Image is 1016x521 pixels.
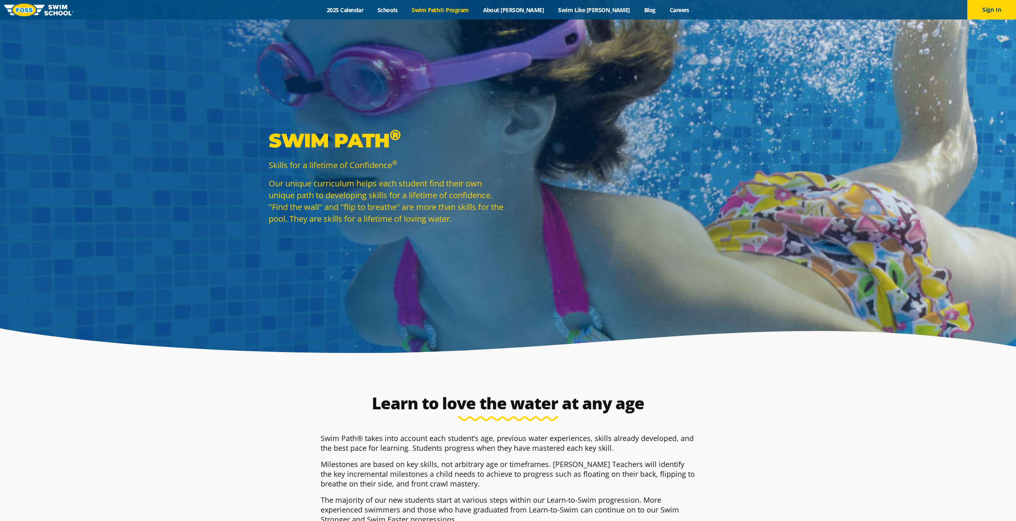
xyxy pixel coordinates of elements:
a: Schools [371,6,405,14]
sup: ® [390,126,401,144]
p: Skills for a lifetime of Confidence [269,159,504,171]
a: Swim Like [PERSON_NAME] [551,6,637,14]
p: Swim Path [269,128,504,153]
p: Milestones are based on key skills, not arbitrary age or timeframes. [PERSON_NAME] Teachers will ... [321,459,696,489]
a: Blog [637,6,662,14]
h2: Learn to love the water at any age [317,393,700,413]
sup: ® [392,158,397,166]
img: FOSS Swim School Logo [4,4,73,16]
p: Our unique curriculum helps each student find their own unique path to developing skills for a li... [269,177,504,225]
p: Swim Path® takes into account each student’s age, previous water experiences, skills already deve... [321,433,696,453]
a: Swim Path® Program [405,6,476,14]
a: Careers [662,6,696,14]
a: About [PERSON_NAME] [476,6,551,14]
a: 2025 Calendar [320,6,371,14]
